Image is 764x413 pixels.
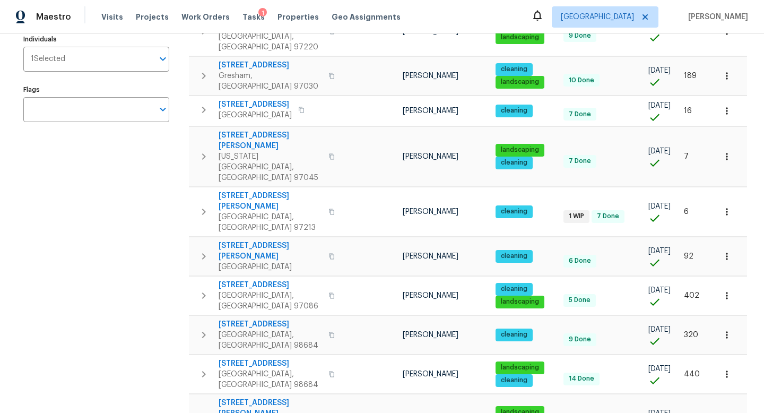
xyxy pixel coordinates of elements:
span: 188 [684,28,697,35]
span: [PERSON_NAME] [403,28,458,35]
label: Flags [23,87,169,93]
span: cleaning [497,65,532,74]
span: Geo Assignments [332,12,401,22]
button: Open [155,102,170,117]
span: [PERSON_NAME] [403,371,458,378]
span: 1 WIP [565,212,588,221]
span: 14 Done [565,374,598,383]
span: [GEOGRAPHIC_DATA], [GEOGRAPHIC_DATA] 97086 [219,290,322,312]
span: landscaping [497,297,543,306]
span: cleaning [497,106,532,115]
span: [GEOGRAPHIC_DATA], [GEOGRAPHIC_DATA] 97213 [219,212,322,233]
span: 9 Done [565,31,595,40]
span: [PERSON_NAME] [403,292,458,299]
span: landscaping [497,78,543,87]
span: Maestro [36,12,71,22]
span: [DATE] [648,247,671,255]
span: [DATE] [648,326,671,333]
span: Properties [277,12,319,22]
span: 440 [684,371,700,378]
span: [DATE] [648,67,671,74]
span: [STREET_ADDRESS][PERSON_NAME] [219,130,322,151]
span: [GEOGRAPHIC_DATA], [GEOGRAPHIC_DATA] 98684 [219,330,322,351]
span: [GEOGRAPHIC_DATA] [219,110,292,121]
span: [PERSON_NAME] [403,107,458,115]
span: landscaping [497,33,543,42]
span: [STREET_ADDRESS] [219,280,322,290]
span: landscaping [497,363,543,372]
span: 9 Done [565,335,595,344]
span: 1 Selected [31,55,65,64]
span: [DATE] [648,102,671,109]
span: [GEOGRAPHIC_DATA] [561,12,634,22]
span: [DATE] [648,203,671,210]
span: Work Orders [181,12,230,22]
span: cleaning [497,207,532,216]
span: cleaning [497,285,532,294]
label: Individuals [23,36,169,42]
span: cleaning [497,158,532,167]
span: [DATE] [648,365,671,373]
span: [STREET_ADDRESS] [219,358,322,369]
span: 402 [684,292,699,299]
span: 189 [684,72,697,80]
span: [DATE] [648,287,671,294]
span: [US_STATE][GEOGRAPHIC_DATA], [GEOGRAPHIC_DATA] 97045 [219,151,322,183]
span: [GEOGRAPHIC_DATA], [GEOGRAPHIC_DATA] 97220 [219,31,322,53]
span: [PERSON_NAME] [403,72,458,80]
span: 7 Done [593,212,623,221]
span: 320 [684,331,698,339]
span: [STREET_ADDRESS] [219,99,292,110]
span: cleaning [497,376,532,385]
span: [STREET_ADDRESS] [219,319,322,330]
span: [GEOGRAPHIC_DATA] [219,262,322,272]
span: [STREET_ADDRESS] [219,60,322,71]
div: 1 [258,8,267,19]
span: 7 [684,153,689,160]
span: Projects [136,12,169,22]
span: Tasks [242,13,265,21]
span: Visits [101,12,123,22]
span: [DATE] [648,148,671,155]
span: 10 Done [565,76,598,85]
span: 6 Done [565,256,595,265]
span: [STREET_ADDRESS][PERSON_NAME] [219,191,322,212]
span: 92 [684,253,693,260]
span: 6 [684,208,689,216]
span: [GEOGRAPHIC_DATA], [GEOGRAPHIC_DATA] 98684 [219,369,322,390]
span: [PERSON_NAME] [684,12,748,22]
span: [PERSON_NAME] [403,253,458,260]
span: cleaning [497,252,532,261]
button: Open [155,51,170,66]
span: [PERSON_NAME] [403,153,458,160]
span: [PERSON_NAME] [403,208,458,216]
span: [STREET_ADDRESS][PERSON_NAME] [219,240,322,262]
span: landscaping [497,145,543,154]
span: 7 Done [565,157,595,166]
span: 5 Done [565,296,595,305]
span: 16 [684,107,692,115]
span: Gresham, [GEOGRAPHIC_DATA] 97030 [219,71,322,92]
span: [PERSON_NAME] [403,331,458,339]
span: cleaning [497,330,532,339]
span: 7 Done [565,110,595,119]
